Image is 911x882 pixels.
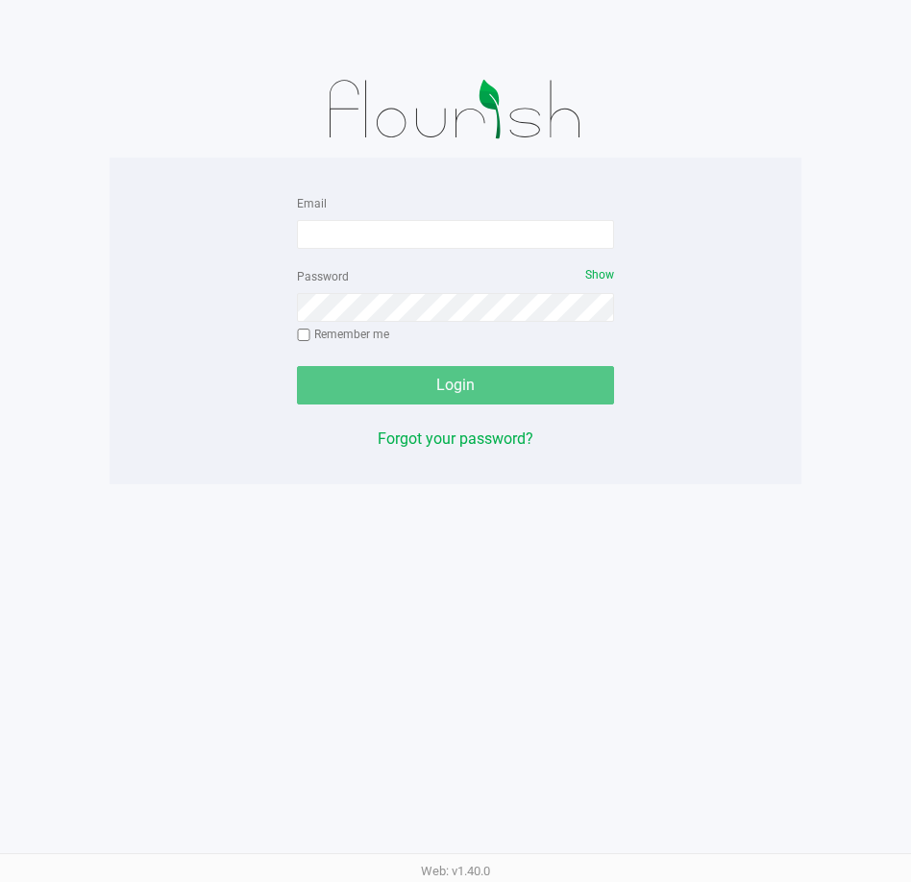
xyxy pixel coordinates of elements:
[421,864,490,878] span: Web: v1.40.0
[297,268,349,285] label: Password
[585,268,614,282] span: Show
[297,195,327,212] label: Email
[297,326,389,343] label: Remember me
[378,428,533,451] button: Forgot your password?
[297,329,310,342] input: Remember me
